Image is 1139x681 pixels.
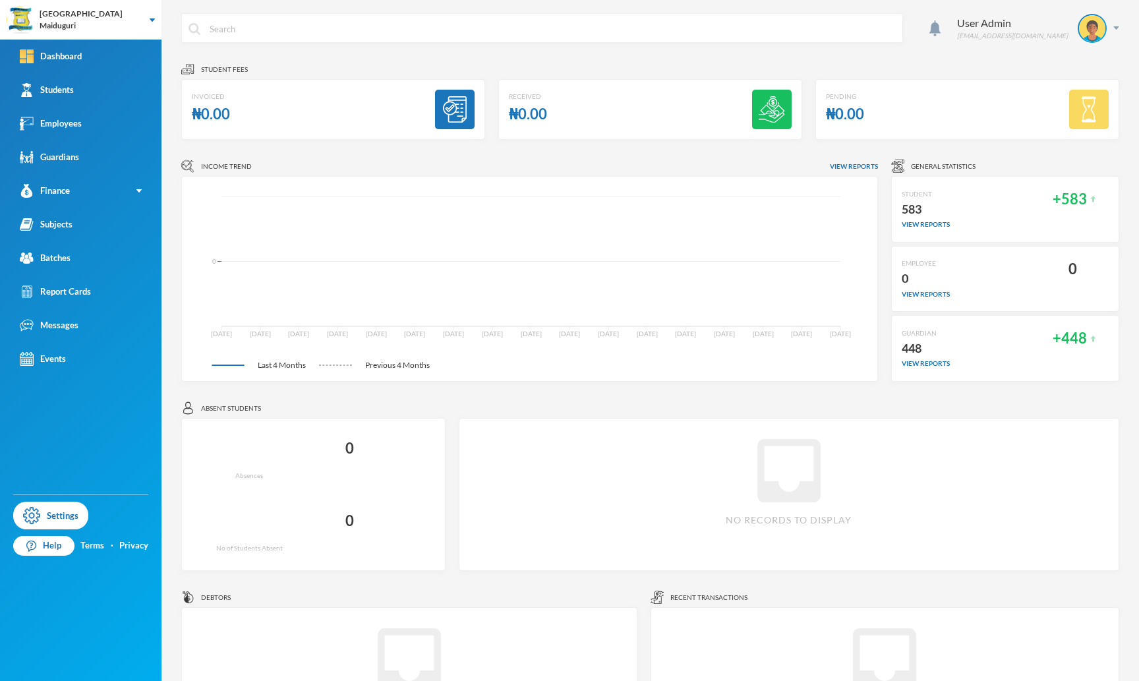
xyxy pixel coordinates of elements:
[119,539,148,552] a: Privacy
[366,330,387,338] tspan: [DATE]
[509,92,547,102] div: Received
[189,23,200,35] img: search
[509,102,547,127] div: ₦0.00
[670,593,747,603] span: Recent Transactions
[111,539,113,552] div: ·
[20,49,82,63] div: Dashboard
[20,285,91,299] div: Report Cards
[201,65,248,74] span: Student fees
[957,15,1068,31] div: User Admin
[250,330,271,338] tspan: [DATE]
[404,330,425,338] tspan: [DATE]
[826,102,864,127] div: ₦0.00
[216,543,283,553] div: No of Students Absent
[902,289,950,299] div: view reports
[902,199,950,220] div: 583
[7,7,34,34] img: logo
[1068,256,1077,282] div: 0
[902,338,950,359] div: 448
[830,330,851,338] tspan: [DATE]
[1079,15,1105,42] img: STUDENT
[352,359,443,371] span: Previous 4 Months
[902,258,950,268] div: EMPLOYEE
[20,117,82,131] div: Employees
[20,218,73,231] div: Subjects
[815,79,1119,140] a: Pending₦0.00
[211,330,232,338] tspan: [DATE]
[212,257,216,265] tspan: 0
[201,162,252,171] span: Income Trend
[20,184,70,198] div: Finance
[20,251,71,265] div: Batches
[181,79,485,140] a: Invoiced₦0.00
[482,330,503,338] tspan: [DATE]
[559,330,580,338] tspan: [DATE]
[902,268,950,289] div: 0
[80,539,104,552] a: Terms
[521,330,542,338] tspan: [DATE]
[753,330,774,338] tspan: [DATE]
[245,359,319,371] span: Last 4 Months
[20,352,66,366] div: Events
[791,330,812,338] tspan: [DATE]
[726,513,852,527] span: No records to display
[902,328,950,338] div: GUARDIAN
[235,471,263,481] div: Absences
[192,102,230,127] div: ₦0.00
[13,536,74,556] a: Help
[201,403,261,413] span: Absent students
[637,330,658,338] tspan: [DATE]
[902,189,950,199] div: STUDENT
[911,162,976,171] span: General Statistics
[345,508,354,534] div: 0
[13,502,88,529] a: Settings
[902,359,950,369] div: view reports
[443,330,464,338] tspan: [DATE]
[327,330,348,338] tspan: [DATE]
[1053,187,1087,212] div: +583
[902,220,950,229] div: view reports
[20,318,78,332] div: Messages
[1053,326,1087,351] div: +448
[598,330,619,338] tspan: [DATE]
[40,8,136,32] div: [GEOGRAPHIC_DATA] Maiduguri
[345,436,354,461] div: 0
[208,14,896,44] input: Search
[830,162,878,171] span: View reports
[747,429,831,513] i: inbox
[20,150,79,164] div: Guardians
[714,330,735,338] tspan: [DATE]
[826,92,864,102] div: Pending
[201,593,231,603] span: Debtors
[192,92,230,102] div: Invoiced
[957,31,1068,41] div: [EMAIL_ADDRESS][DOMAIN_NAME]
[288,330,309,338] tspan: [DATE]
[20,83,74,97] div: Students
[675,330,696,338] tspan: [DATE]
